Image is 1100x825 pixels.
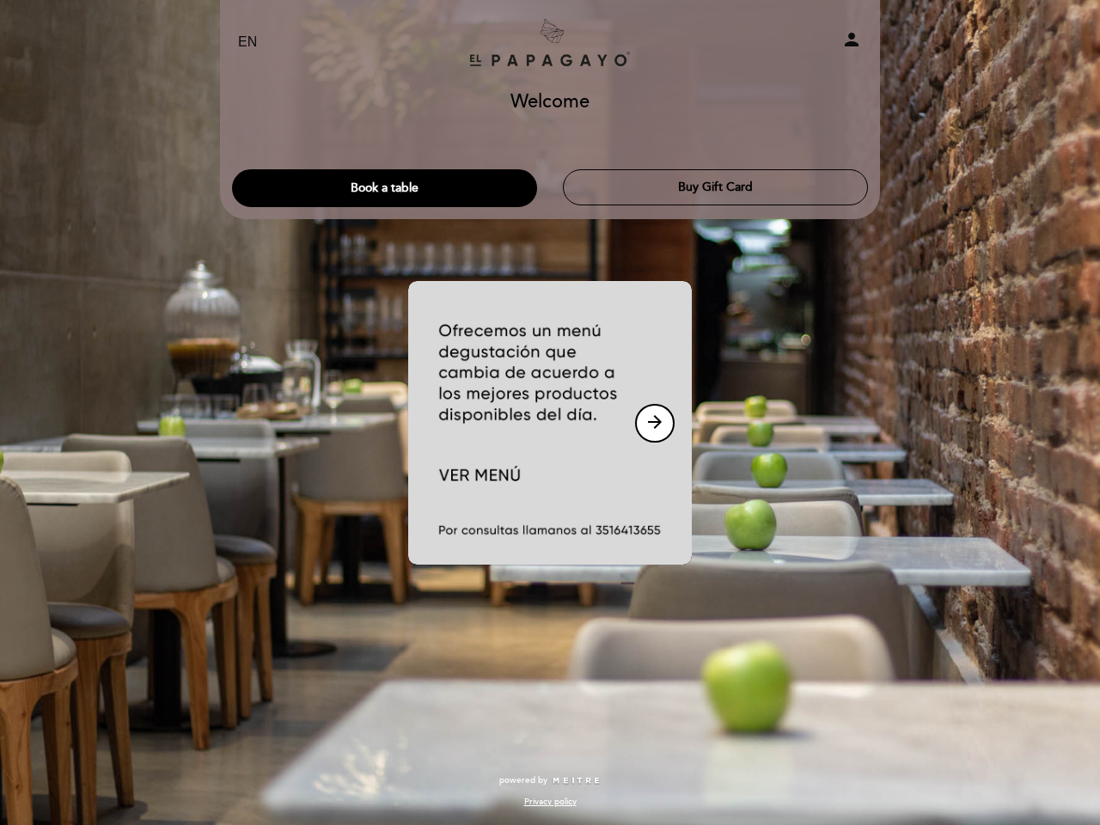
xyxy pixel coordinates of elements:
[635,404,675,443] button: arrow_forward
[499,774,547,786] span: powered by
[510,92,590,113] h1: Welcome
[841,29,862,50] i: person
[524,796,577,808] a: Privacy policy
[443,19,657,66] a: El Papagayo
[499,774,601,786] a: powered by
[552,777,601,785] img: MEITRE
[841,29,862,56] button: person
[645,412,665,432] i: arrow_forward
[408,281,692,565] img: banner_1753366707.jpeg
[232,169,537,207] button: Book a table
[563,169,868,205] button: Buy Gift Card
